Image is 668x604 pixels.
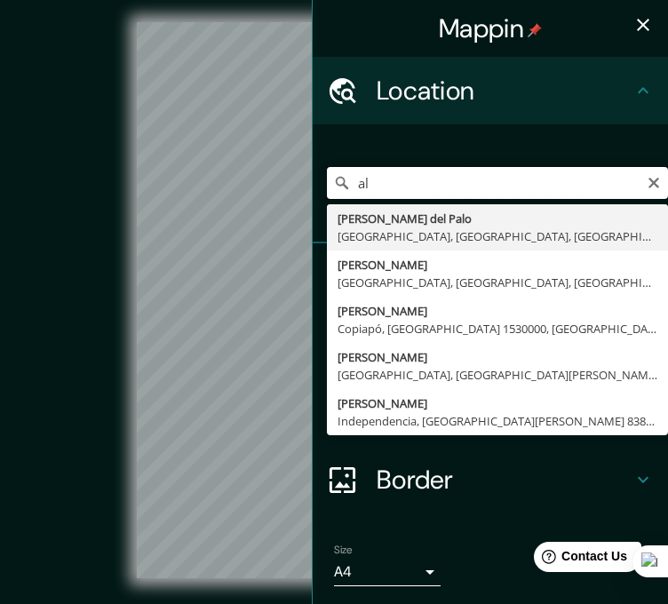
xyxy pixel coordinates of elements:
div: [PERSON_NAME] [338,394,657,412]
h4: Border [377,464,632,496]
img: pin-icon.png [528,23,542,37]
div: [PERSON_NAME] [338,302,657,320]
input: Pick your city or area [327,167,668,199]
div: Border [313,446,668,513]
div: [PERSON_NAME] [338,256,657,274]
div: [PERSON_NAME] del Palo [338,210,657,227]
div: Copiapó, [GEOGRAPHIC_DATA] 1530000, [GEOGRAPHIC_DATA] [338,320,657,338]
h4: Location [377,75,632,107]
div: [PERSON_NAME] [338,348,657,366]
button: Clear [647,173,661,190]
div: Location [313,57,668,124]
div: Style [313,311,668,378]
canvas: Map [137,22,530,578]
label: Size [334,543,353,558]
div: Pins [313,243,668,311]
div: [GEOGRAPHIC_DATA], [GEOGRAPHIC_DATA][PERSON_NAME] 8320000, [GEOGRAPHIC_DATA] [338,366,657,384]
div: [GEOGRAPHIC_DATA], [GEOGRAPHIC_DATA], [GEOGRAPHIC_DATA] [338,227,657,245]
div: A4 [334,558,441,586]
h4: Mappin [439,12,542,44]
div: Independencia, [GEOGRAPHIC_DATA][PERSON_NAME] 8380000, [GEOGRAPHIC_DATA] [338,412,657,430]
div: [GEOGRAPHIC_DATA], [GEOGRAPHIC_DATA], [GEOGRAPHIC_DATA] [338,274,657,291]
iframe: Help widget launcher [510,535,648,584]
div: Layout [313,378,668,446]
